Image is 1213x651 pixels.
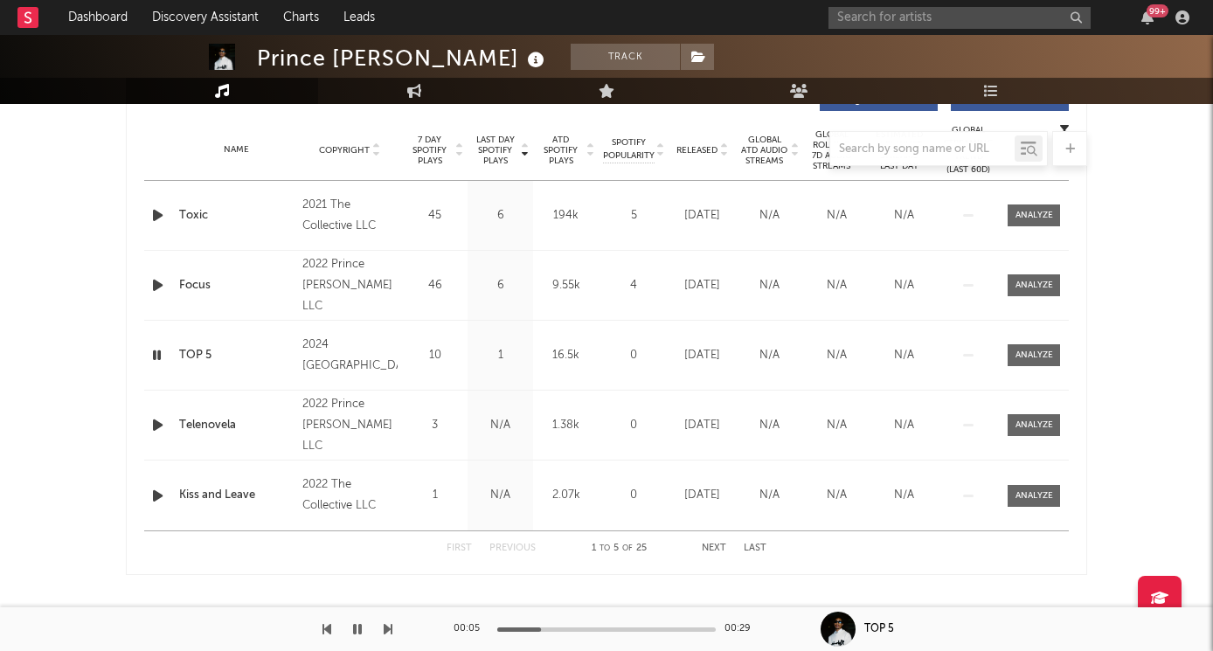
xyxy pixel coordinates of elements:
[808,347,866,364] div: N/A
[603,207,664,225] div: 5
[472,487,529,504] div: N/A
[702,544,726,553] button: Next
[808,487,866,504] div: N/A
[302,254,398,317] div: 2022 Prince [PERSON_NAME] LLC
[257,44,549,73] div: Prince [PERSON_NAME]
[740,347,799,364] div: N/A
[724,619,759,640] div: 00:29
[1141,10,1154,24] button: 99+
[406,347,463,364] div: 10
[740,487,799,504] div: N/A
[1147,4,1168,17] div: 99 +
[828,7,1091,29] input: Search for artists
[537,487,594,504] div: 2.07k
[302,335,398,377] div: 2024 [GEOGRAPHIC_DATA]
[808,129,856,171] span: Global Rolling 7D Audio Streams
[673,417,731,434] div: [DATE]
[537,207,594,225] div: 194k
[472,417,529,434] div: N/A
[179,207,294,225] a: Toxic
[673,487,731,504] div: [DATE]
[179,277,294,294] a: Focus
[472,347,529,364] div: 1
[179,347,294,364] a: TOP 5
[622,544,633,552] span: of
[603,417,664,434] div: 0
[830,142,1015,156] input: Search by song name or URL
[406,487,463,504] div: 1
[673,277,731,294] div: [DATE]
[740,207,799,225] div: N/A
[406,277,463,294] div: 46
[740,417,799,434] div: N/A
[942,124,995,177] div: Global Streaming Trend (Last 60D)
[179,417,294,434] a: Telenovela
[603,277,664,294] div: 4
[302,474,398,516] div: 2022 The Collective LLC
[875,417,933,434] div: N/A
[875,347,933,364] div: N/A
[808,277,866,294] div: N/A
[454,619,489,640] div: 00:05
[472,207,529,225] div: 6
[740,277,799,294] div: N/A
[447,544,472,553] button: First
[808,207,866,225] div: N/A
[302,195,398,237] div: 2021 The Collective LLC
[600,544,610,552] span: to
[875,277,933,294] div: N/A
[673,207,731,225] div: [DATE]
[808,417,866,434] div: N/A
[537,417,594,434] div: 1.38k
[406,417,463,434] div: 3
[406,207,463,225] div: 45
[673,347,731,364] div: [DATE]
[875,207,933,225] div: N/A
[302,394,398,457] div: 2022 Prince [PERSON_NAME] LLC
[537,347,594,364] div: 16.5k
[489,544,536,553] button: Previous
[603,347,664,364] div: 0
[864,621,894,637] div: TOP 5
[744,544,766,553] button: Last
[875,487,933,504] div: N/A
[472,277,529,294] div: 6
[875,129,923,171] span: Estimated % Playlist Streams Last Day
[571,44,680,70] button: Track
[537,277,594,294] div: 9.55k
[603,487,664,504] div: 0
[179,487,294,504] a: Kiss and Leave
[571,538,667,559] div: 1 5 25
